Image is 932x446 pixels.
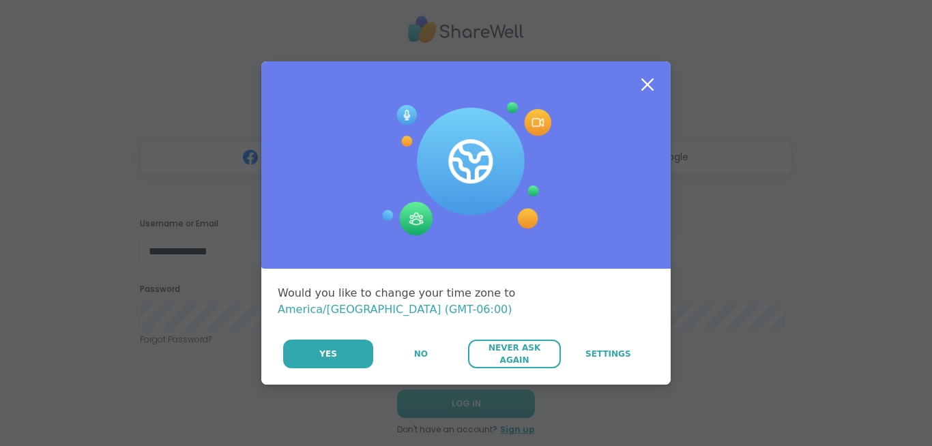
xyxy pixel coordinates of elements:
span: Settings [585,348,631,360]
span: Yes [319,348,337,360]
span: Never Ask Again [475,342,553,366]
button: Yes [283,340,373,368]
img: Session Experience [381,102,551,236]
button: No [375,340,467,368]
span: No [414,348,428,360]
button: Never Ask Again [468,340,560,368]
span: America/[GEOGRAPHIC_DATA] (GMT-06:00) [278,303,512,316]
a: Settings [562,340,654,368]
div: Would you like to change your time zone to [278,285,654,318]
